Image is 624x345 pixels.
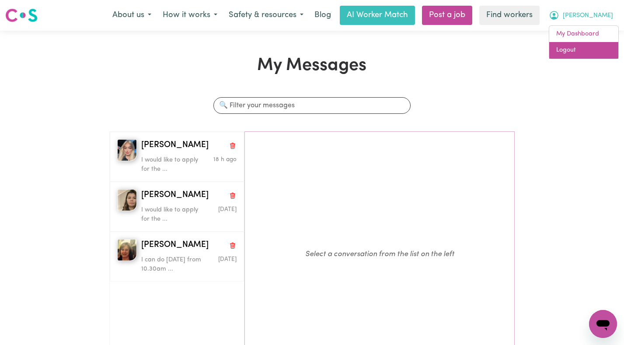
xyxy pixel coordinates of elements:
[157,6,223,25] button: How it works
[109,55,515,76] h1: My Messages
[229,140,237,151] button: Delete conversation
[5,7,38,23] img: Careseekers logo
[141,139,209,152] span: [PERSON_NAME]
[229,239,237,251] button: Delete conversation
[117,139,137,161] img: Chantelle R
[141,255,205,274] p: I can do [DATE] from 10.30am ...
[305,250,454,258] em: Select a conversation from the list on the left
[549,26,618,42] a: My Dashboard
[141,205,205,224] p: I would like to apply for the ...
[549,25,619,59] div: My Account
[543,6,619,25] button: My Account
[218,257,237,262] span: Message sent on September 3, 2025
[117,189,137,211] img: Simone R
[589,310,617,338] iframe: Button to launch messaging window
[110,182,244,232] button: Simone R[PERSON_NAME]Delete conversationI would like to apply for the ...Message sent on Septembe...
[141,239,209,252] span: [PERSON_NAME]
[141,189,209,202] span: [PERSON_NAME]
[117,239,137,261] img: Karen M
[218,207,237,212] span: Message sent on September 3, 2025
[422,6,472,25] a: Post a job
[213,157,237,162] span: Message sent on September 0, 2025
[549,42,618,59] a: Logout
[110,132,244,182] button: Chantelle R[PERSON_NAME]Delete conversationI would like to apply for the ...Message sent on Septe...
[479,6,540,25] a: Find workers
[141,155,205,174] p: I would like to apply for the ...
[340,6,415,25] a: AI Worker Match
[213,97,411,114] input: 🔍 Filter your messages
[223,6,309,25] button: Safety & resources
[110,232,244,282] button: Karen M[PERSON_NAME]Delete conversationI can do [DATE] from 10.30am ...Message sent on September ...
[107,6,157,25] button: About us
[309,6,336,25] a: Blog
[5,5,38,25] a: Careseekers logo
[563,11,613,21] span: [PERSON_NAME]
[229,190,237,201] button: Delete conversation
